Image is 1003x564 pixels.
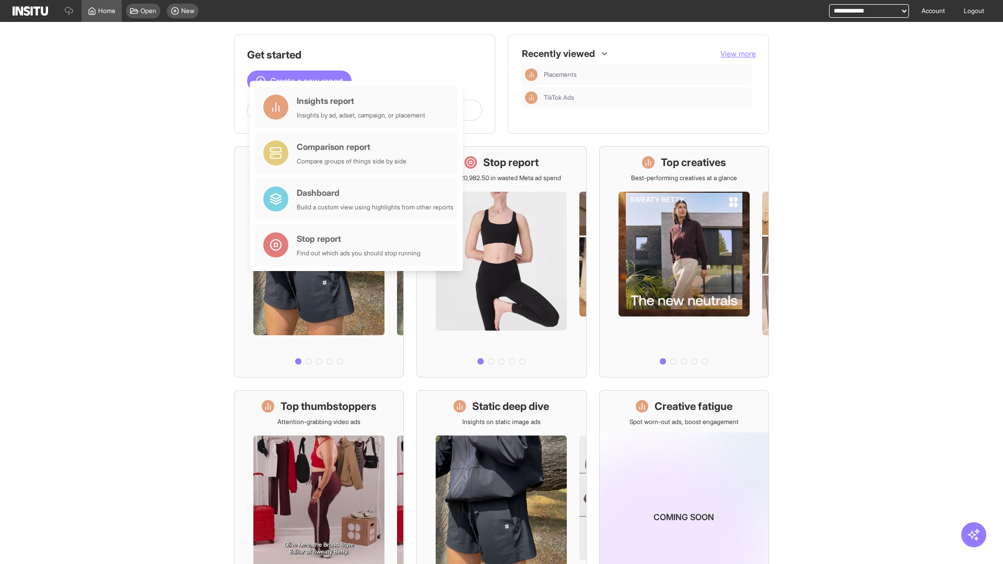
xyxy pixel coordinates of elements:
[441,174,561,182] p: Save £20,982.50 in wasted Meta ad spend
[416,146,586,378] a: Stop reportSave £20,982.50 in wasted Meta ad spend
[297,249,421,257] div: Find out which ads you should stop running
[720,49,756,58] span: View more
[297,140,406,153] div: Comparison report
[544,93,574,102] span: TikTok Ads
[462,418,541,426] p: Insights on static image ads
[141,7,156,15] span: Open
[544,70,577,79] span: Placements
[247,70,352,91] button: Create a new report
[13,6,48,16] img: Logo
[247,48,482,62] h1: Get started
[297,186,453,199] div: Dashboard
[544,93,748,102] span: TikTok Ads
[297,111,425,120] div: Insights by ad, adset, campaign, or placement
[234,146,404,378] a: What's live nowSee all active ads instantly
[297,203,453,211] div: Build a custom view using highlights from other reports
[720,49,756,59] button: View more
[297,232,421,245] div: Stop report
[297,157,406,166] div: Compare groups of things side by side
[472,399,549,414] h1: Static deep dive
[483,155,539,170] h1: Stop report
[525,68,538,81] div: Insights
[277,418,360,426] p: Attention-grabbing video ads
[281,399,377,414] h1: Top thumbstoppers
[270,75,343,87] span: Create a new report
[181,7,194,15] span: New
[661,155,726,170] h1: Top creatives
[297,95,425,107] div: Insights report
[525,91,538,104] div: Insights
[631,174,737,182] p: Best-performing creatives at a glance
[544,70,748,79] span: Placements
[599,146,769,378] a: Top creativesBest-performing creatives at a glance
[98,7,115,15] span: Home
